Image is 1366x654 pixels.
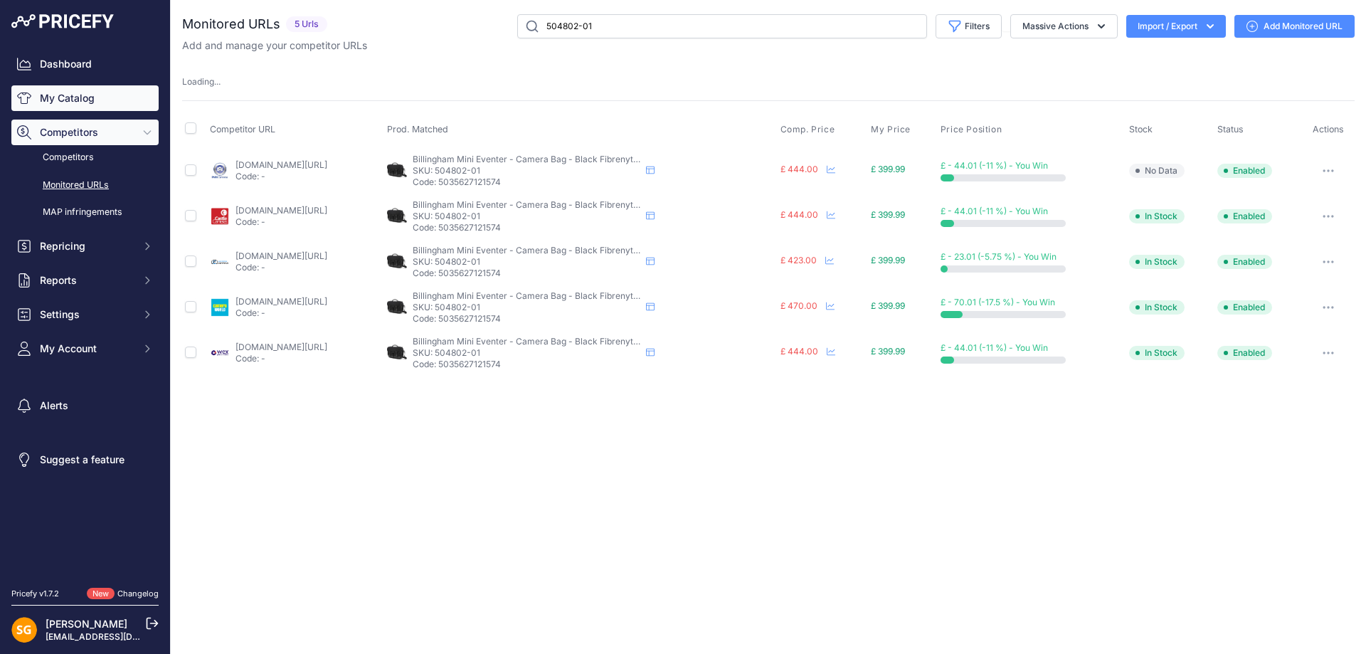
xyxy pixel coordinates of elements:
[941,124,1005,135] button: Price Position
[87,588,115,600] span: New
[40,342,133,356] span: My Account
[286,16,327,33] span: 5 Urls
[11,336,159,362] button: My Account
[11,588,59,600] div: Pricefy v1.7.2
[40,273,133,288] span: Reports
[871,300,905,311] span: £ 399.99
[11,200,159,225] a: MAP infringements
[235,159,327,170] a: [DOMAIN_NAME][URL]
[941,297,1055,307] span: £ - 70.01 (-17.5 %) - You Win
[11,302,159,327] button: Settings
[11,268,159,293] button: Reports
[235,342,327,352] a: [DOMAIN_NAME][URL]
[46,618,127,630] a: [PERSON_NAME]
[780,124,835,135] span: Comp. Price
[40,239,133,253] span: Repricing
[40,307,133,322] span: Settings
[1217,255,1272,269] span: Enabled
[413,347,640,359] p: SKU: 504802-01
[1129,209,1185,223] span: In Stock
[1217,346,1272,360] span: Enabled
[936,14,1002,38] button: Filters
[1129,346,1185,360] span: In Stock
[1129,300,1185,315] span: In Stock
[413,256,640,268] p: SKU: 504802-01
[235,250,327,261] a: [DOMAIN_NAME][URL]
[413,211,640,222] p: SKU: 504802-01
[780,300,817,311] span: £ 470.00
[413,176,640,188] p: Code: 5035627121574
[517,14,927,38] input: Search
[1217,164,1272,178] span: Enabled
[11,145,159,170] a: Competitors
[871,124,914,135] button: My Price
[1217,300,1272,315] span: Enabled
[941,124,1002,135] span: Price Position
[1010,14,1118,38] button: Massive Actions
[117,589,159,598] a: Changelog
[11,51,159,77] a: Dashboard
[11,51,159,571] nav: Sidebar
[871,346,905,357] span: £ 399.99
[235,353,327,364] p: Code: -
[182,14,280,34] h2: Monitored URLs
[1129,164,1185,178] span: No Data
[11,14,114,28] img: Pricefy Logo
[235,262,327,273] p: Code: -
[235,307,327,319] p: Code: -
[780,164,818,174] span: £ 444.00
[780,346,818,357] span: £ 444.00
[413,268,640,279] p: Code: 5035627121574
[11,233,159,259] button: Repricing
[413,154,714,164] span: Billingham Mini Eventer - Camera Bag - Black Fibrenyte and Black Leather
[941,206,1048,216] span: £ - 44.01 (-11 %) - You Win
[780,209,818,220] span: £ 444.00
[941,251,1057,262] span: £ - 23.01 (-5.75 %) - You Win
[1217,209,1272,223] span: Enabled
[871,124,911,135] span: My Price
[413,199,714,210] span: Billingham Mini Eventer - Camera Bag - Black Fibrenyte and Black Leather
[871,164,905,174] span: £ 399.99
[40,125,133,139] span: Competitors
[11,173,159,198] a: Monitored URLs
[1126,15,1226,38] button: Import / Export
[413,336,714,347] span: Billingham Mini Eventer - Camera Bag - Black Fibrenyte and Black Leather
[413,165,640,176] p: SKU: 504802-01
[235,296,327,307] a: [DOMAIN_NAME][URL]
[210,124,275,135] span: Competitor URL
[1129,124,1153,135] span: Stock
[235,171,327,182] p: Code: -
[941,160,1048,171] span: £ - 44.01 (-11 %) - You Win
[11,393,159,418] a: Alerts
[413,302,640,313] p: SKU: 504802-01
[11,85,159,111] a: My Catalog
[413,359,640,370] p: Code: 5035627121574
[1217,124,1244,135] span: Status
[235,216,327,228] p: Code: -
[1313,124,1344,135] span: Actions
[780,124,838,135] button: Comp. Price
[413,290,714,301] span: Billingham Mini Eventer - Camera Bag - Black Fibrenyte and Black Leather
[413,222,640,233] p: Code: 5035627121574
[46,631,194,642] a: [EMAIL_ADDRESS][DOMAIN_NAME]
[413,313,640,325] p: Code: 5035627121574
[871,255,905,265] span: £ 399.99
[413,245,714,255] span: Billingham Mini Eventer - Camera Bag - Black Fibrenyte and Black Leather
[214,76,221,87] span: ...
[941,342,1048,353] span: £ - 44.01 (-11 %) - You Win
[235,205,327,216] a: [DOMAIN_NAME][URL]
[1234,15,1355,38] a: Add Monitored URL
[1129,255,1185,269] span: In Stock
[387,124,448,135] span: Prod. Matched
[780,255,817,265] span: £ 423.00
[182,76,221,87] span: Loading
[11,447,159,473] a: Suggest a feature
[11,120,159,145] button: Competitors
[871,209,905,220] span: £ 399.99
[182,38,367,53] p: Add and manage your competitor URLs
